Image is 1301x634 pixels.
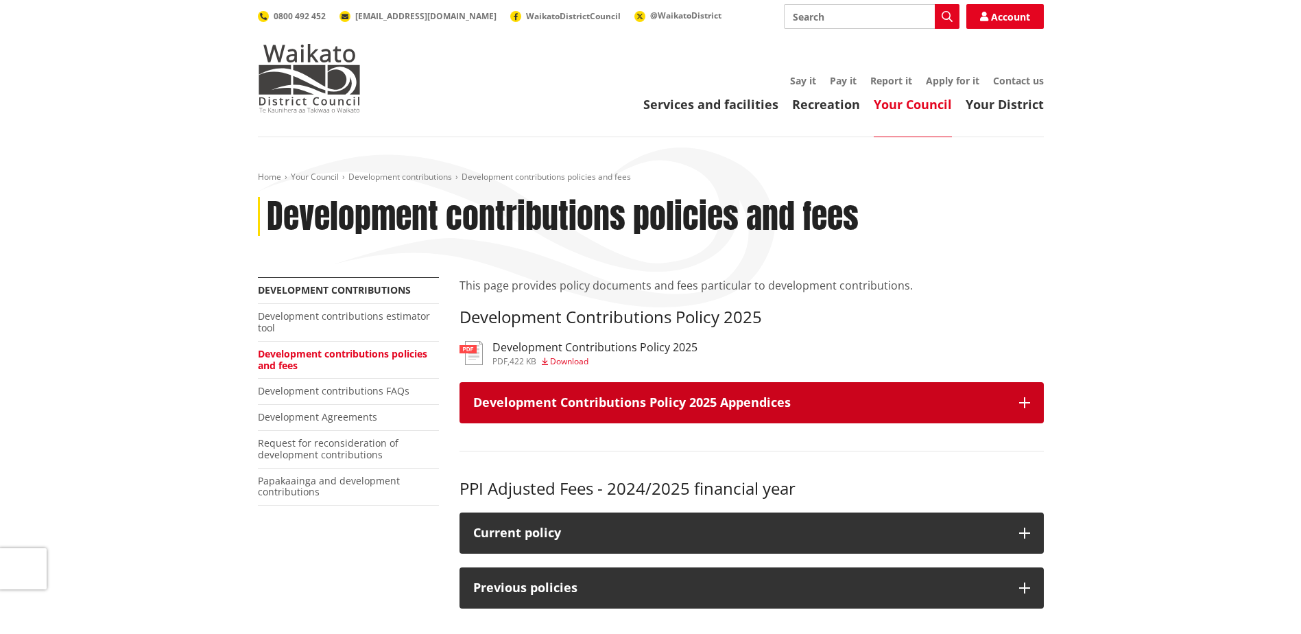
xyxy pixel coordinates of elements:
button: Current policy [459,513,1044,554]
h3: PPI Adjusted Fees - 2024/2025 financial year [459,479,1044,499]
span: pdf [492,355,508,367]
a: Development contributions estimator tool [258,309,430,334]
iframe: Messenger Launcher [1238,576,1287,626]
nav: breadcrumb [258,172,1044,183]
span: 0800 492 452 [274,10,326,22]
a: [EMAIL_ADDRESS][DOMAIN_NAME] [339,10,497,22]
h3: Development Contributions Policy 2025 Appendices [473,396,1005,410]
div: , [492,357,697,366]
a: Apply for it [926,74,979,87]
a: Development contributions policies and fees [258,347,427,372]
span: WaikatoDistrictCouncil [526,10,621,22]
h1: Development contributions policies and fees [267,197,859,237]
a: Your Council [874,96,952,113]
h3: Development Contributions Policy 2025 [492,341,697,354]
a: Pay it [830,74,857,87]
p: This page provides policy documents and fees particular to development contributions. [459,277,1044,294]
a: Development contributions [258,283,411,296]
input: Search input [784,4,959,29]
span: Development contributions policies and fees [462,171,631,183]
a: Papakaainga and development contributions [258,474,400,499]
a: Say it [790,74,816,87]
a: Your Council [291,171,339,183]
a: @WaikatoDistrict [634,10,721,21]
div: Previous policies [473,581,1005,595]
button: Previous policies [459,567,1044,609]
a: Request for reconsideration of development contributions [258,436,398,461]
a: Development contributions FAQs [258,384,409,397]
a: Services and facilities [643,96,778,113]
a: 0800 492 452 [258,10,326,22]
div: Current policy [473,526,1005,540]
a: Development contributions [348,171,452,183]
a: Home [258,171,281,183]
a: Your District [966,96,1044,113]
button: Development Contributions Policy 2025 Appendices [459,382,1044,423]
a: Contact us [993,74,1044,87]
a: Report it [870,74,912,87]
h3: Development Contributions Policy 2025 [459,307,1044,327]
a: WaikatoDistrictCouncil [510,10,621,22]
span: 422 KB [510,355,536,367]
span: @WaikatoDistrict [650,10,721,21]
a: Account [966,4,1044,29]
a: Development Agreements [258,410,377,423]
a: Development Contributions Policy 2025 pdf,422 KB Download [459,341,697,366]
span: Download [550,355,588,367]
a: Recreation [792,96,860,113]
img: document-pdf.svg [459,341,483,365]
span: [EMAIL_ADDRESS][DOMAIN_NAME] [355,10,497,22]
img: Waikato District Council - Te Kaunihera aa Takiwaa o Waikato [258,44,361,113]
